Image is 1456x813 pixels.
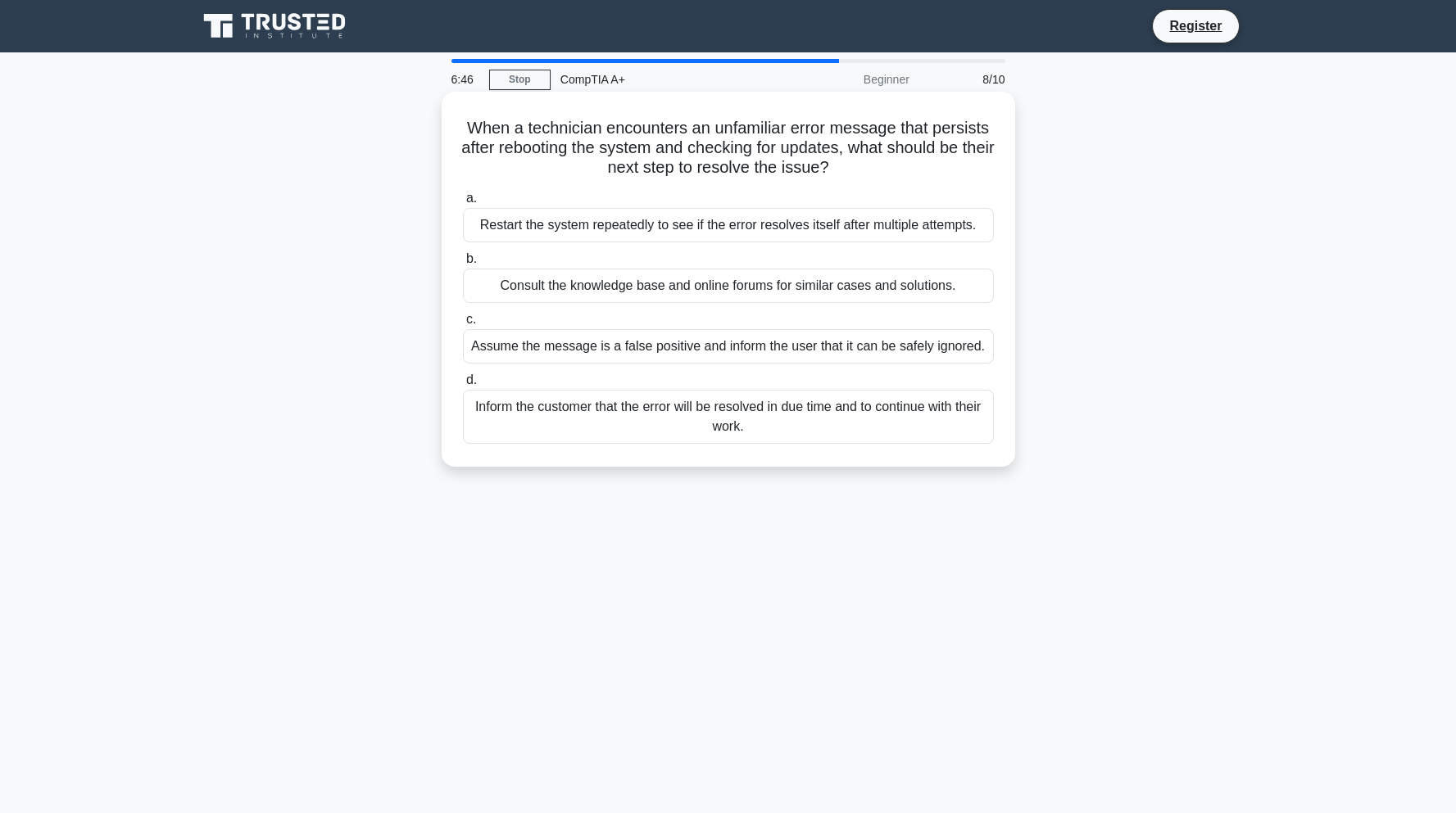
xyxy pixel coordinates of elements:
[442,63,489,96] div: 6:46
[466,251,477,265] span: b.
[466,373,477,386] span: d.
[489,70,551,90] a: Stop
[1159,16,1231,36] a: Register
[461,118,996,178] h5: When a technician encounters an unfamiliar error message that persists after rebooting the system...
[466,312,476,326] span: c.
[919,63,1015,96] div: 8/10
[463,329,994,364] div: Assume the message is a false positive and inform the user that it can be safely ignored.
[466,191,477,205] span: a.
[551,63,776,96] div: CompTIA A+
[463,269,994,303] div: Consult the knowledge base and online forums for similar cases and solutions.
[463,208,994,242] div: Restart the system repeatedly to see if the error resolves itself after multiple attempts.
[776,63,919,96] div: Beginner
[463,390,994,444] div: Inform the customer that the error will be resolved in due time and to continue with their work.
